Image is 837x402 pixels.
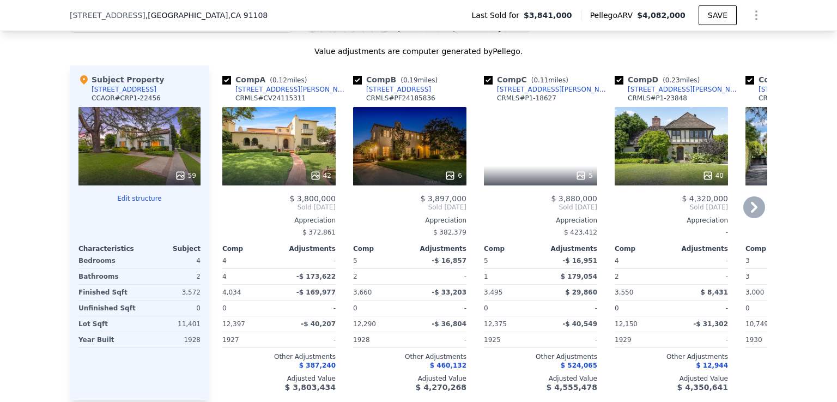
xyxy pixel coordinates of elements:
div: Characteristics [78,244,139,253]
div: Adjusted Value [484,374,597,383]
span: 3,000 [745,289,764,296]
div: 42 [310,170,331,181]
span: $ 3,880,000 [551,194,597,203]
span: $ 179,054 [561,273,597,280]
div: 6 [445,170,462,181]
span: 4 [615,257,619,265]
span: 3,550 [615,289,633,296]
span: -$ 33,203 [432,289,466,296]
span: 12,150 [615,320,638,328]
span: $ 387,240 [299,362,336,369]
div: [STREET_ADDRESS][PERSON_NAME] [235,85,349,94]
div: Appreciation [615,216,728,225]
span: $ 4,270,268 [416,383,466,392]
div: Unfinished Sqft [78,301,137,316]
span: 12,290 [353,320,376,328]
span: Sold [DATE] [222,203,336,212]
div: 0 [142,301,201,316]
div: Comp C [484,74,573,85]
span: [STREET_ADDRESS] [70,10,145,21]
span: $ 12,944 [696,362,728,369]
span: 3 [745,257,750,265]
span: Pellego ARV [590,10,638,21]
div: Year Built [78,332,137,347]
span: 0.12 [272,76,287,84]
span: -$ 16,857 [432,257,466,265]
span: $3,841,000 [524,10,572,21]
div: Comp B [353,74,442,85]
a: [STREET_ADDRESS][PERSON_NAME] [615,85,741,94]
span: , CA 91108 [228,11,268,20]
span: 5 [484,257,488,265]
span: 0.19 [403,76,418,84]
span: ( miles) [527,76,573,84]
div: CRMLS # P1-19304 [759,94,818,103]
div: Other Adjustments [615,352,728,361]
button: Edit structure [78,194,201,203]
div: Adjusted Value [353,374,466,383]
a: [STREET_ADDRESS][PERSON_NAME] [222,85,349,94]
div: Lot Sqft [78,316,137,332]
div: Subject Property [78,74,164,85]
span: -$ 16,951 [562,257,597,265]
span: -$ 169,977 [296,289,336,296]
div: Appreciation [484,216,597,225]
span: $ 4,555,478 [547,383,597,392]
span: $ 382,379 [433,229,466,236]
span: $ 3,803,434 [285,383,336,392]
span: $ 8,431 [701,289,728,296]
div: Comp A [222,74,311,85]
div: Adjustments [279,244,336,253]
div: Other Adjustments [222,352,336,361]
span: 0.23 [665,76,680,84]
span: $ 29,860 [565,289,597,296]
span: 12,375 [484,320,507,328]
span: $ 4,320,000 [682,194,728,203]
span: Sold [DATE] [484,203,597,212]
span: 4,034 [222,289,241,296]
span: $ 4,350,641 [677,383,728,392]
div: - [281,253,336,268]
div: Bathrooms [78,269,137,284]
span: -$ 40,207 [301,320,336,328]
span: $ 372,861 [302,229,336,236]
span: ( miles) [265,76,311,84]
span: 10,749 [745,320,768,328]
div: - [615,225,728,240]
span: $ 423,412 [564,229,597,236]
span: $4,082,000 [637,11,686,20]
div: - [412,301,466,316]
div: CRMLS # PF24185836 [366,94,435,103]
div: 1 [484,269,538,284]
span: Sold [DATE] [353,203,466,212]
div: Adjustments [410,244,466,253]
div: Adjusted Value [222,374,336,383]
button: Show Options [745,4,767,26]
div: 1925 [484,332,538,347]
div: 1928 [353,332,408,347]
div: 4 [142,253,201,268]
span: 3,495 [484,289,502,296]
span: 0 [745,304,750,312]
div: Value adjustments are computer generated by Pellego . [70,46,767,57]
div: Adjustments [671,244,728,253]
span: $ 524,065 [561,362,597,369]
span: $ 460,132 [430,362,466,369]
div: 3,572 [142,285,201,300]
span: 0 [222,304,227,312]
div: - [674,332,728,347]
div: [STREET_ADDRESS][PERSON_NAME] [497,85,610,94]
span: -$ 40,549 [562,320,597,328]
span: -$ 36,804 [432,320,466,328]
span: 3,660 [353,289,372,296]
span: 4 [222,257,227,265]
span: ( miles) [396,76,442,84]
div: - [674,269,728,284]
div: CRMLS # P1-18627 [497,94,556,103]
div: Comp [484,244,541,253]
div: [STREET_ADDRESS] [366,85,431,94]
span: $ 3,897,000 [420,194,466,203]
div: - [412,269,466,284]
div: - [281,332,336,347]
div: Adjustments [541,244,597,253]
